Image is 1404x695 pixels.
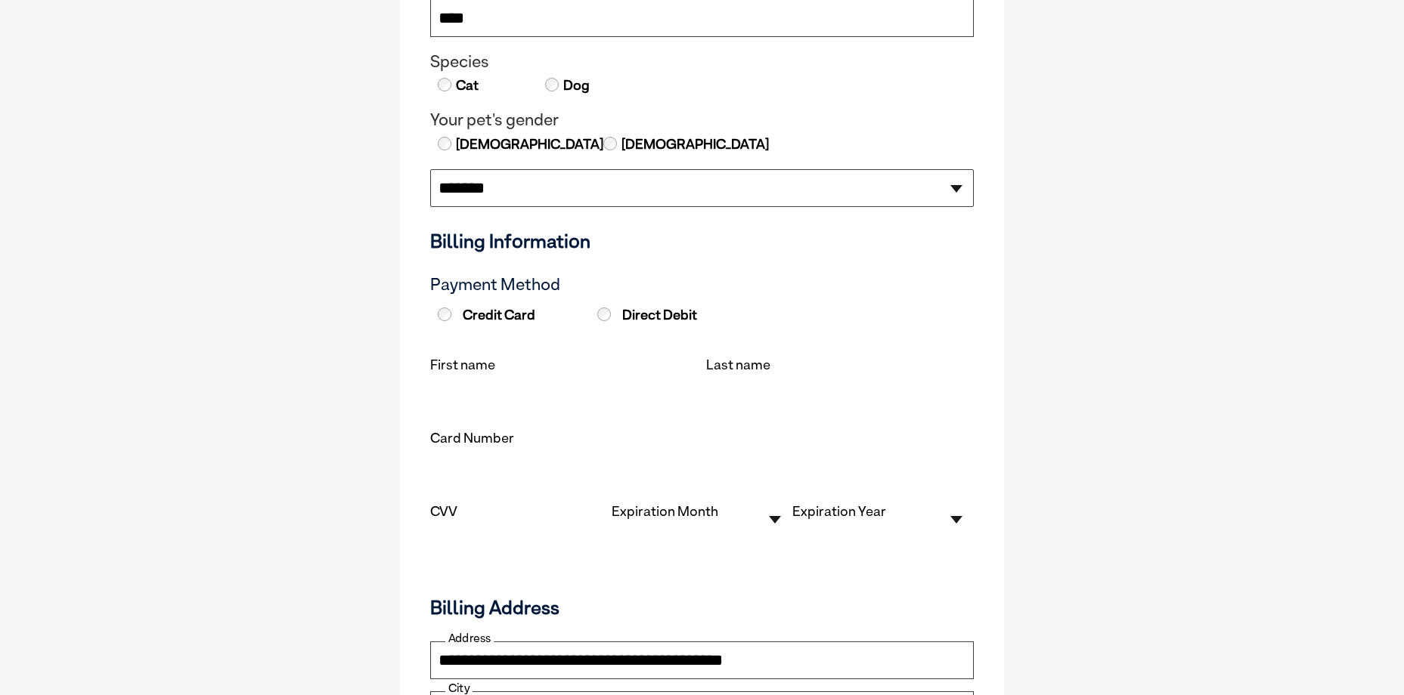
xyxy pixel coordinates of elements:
label: Cat [454,76,479,95]
label: Expiration Month [612,503,718,519]
h3: Billing Address [430,596,974,619]
h3: Billing Information [430,230,974,252]
label: [DEMOGRAPHIC_DATA] [454,134,603,154]
label: First name [430,357,495,372]
h3: Payment Method [430,275,974,295]
input: Direct Debit [597,307,611,321]
label: Card Number [430,430,514,446]
label: Credit Card [434,307,590,323]
label: [DEMOGRAPHIC_DATA] [620,134,769,154]
label: Last name [706,357,770,372]
legend: Your pet's gender [430,110,974,130]
label: Direct Debit [594,307,749,323]
label: CVV [430,503,457,519]
label: Dog [562,76,590,95]
input: Credit Card [438,307,451,321]
label: Expiration Year [792,503,886,519]
label: Address [445,632,494,646]
legend: Species [430,52,974,72]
